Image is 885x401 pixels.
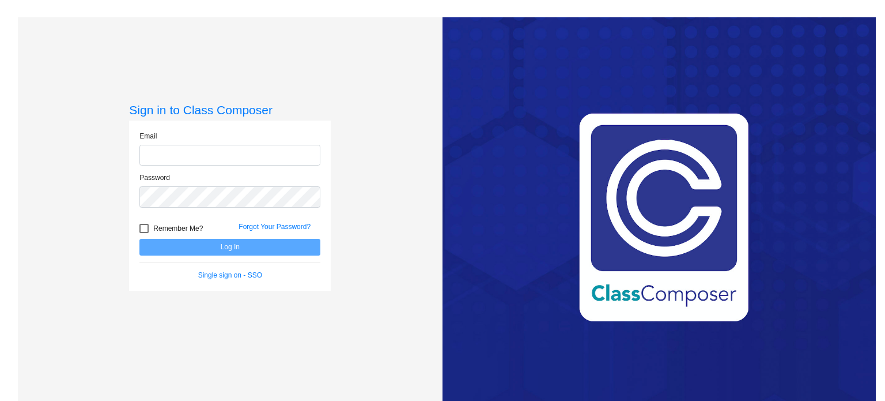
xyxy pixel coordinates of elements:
span: Remember Me? [153,222,203,235]
a: Single sign on - SSO [198,271,262,279]
h3: Sign in to Class Composer [129,103,331,117]
button: Log In [139,239,320,256]
a: Forgot Your Password? [239,223,311,231]
label: Password [139,173,170,183]
label: Email [139,131,157,141]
